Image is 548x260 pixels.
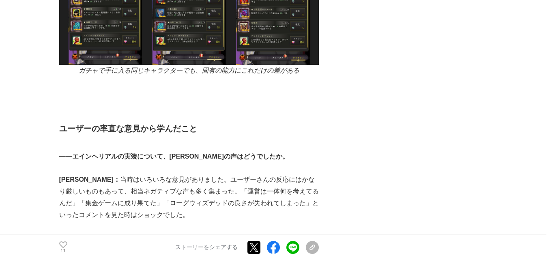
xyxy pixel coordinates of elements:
p: 11 [59,249,67,253]
p: 当時はいろいろな意見がありました。ユーザーさんの反応にはかなり厳しいものもあって、相当ネガティブな声も多く集まった。「運営は一体何を考えてるんだ」「集金ゲームに成り果てた」「ローグウィズデッドの... [59,174,319,221]
h2: ユーザーの率直な意見から学んだこと [59,122,319,135]
strong: [PERSON_NAME]： [59,176,120,183]
p: ストーリーをシェアする [175,244,238,251]
strong: ――エインヘリアルの実装について、[PERSON_NAME]の声はどうでしたか。 [59,153,289,160]
em: ガチャで手に入る同じキャラクターでも、固有の能力にこれだけの差がある [79,67,299,74]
